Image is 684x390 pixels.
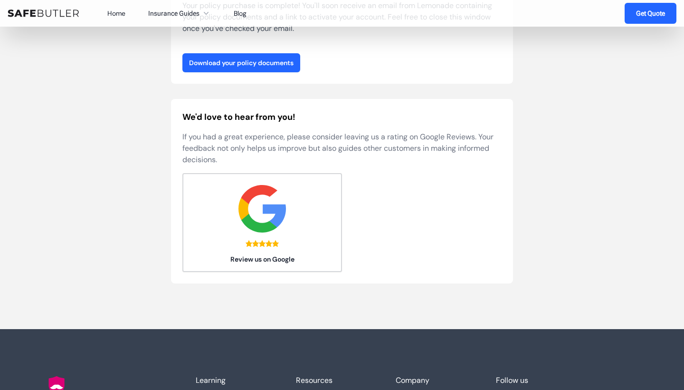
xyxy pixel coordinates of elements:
h2: We'd love to hear from you! [182,110,502,124]
button: Insurance Guides [148,8,211,19]
a: Home [107,9,125,18]
div: Learning [196,375,288,386]
span: Review us on Google [183,254,342,264]
a: Review us on Google [182,173,342,272]
div: Resources [296,375,389,386]
p: If you had a great experience, please consider leaving us a rating on Google Reviews. Your feedba... [182,131,502,166]
a: Blog [234,9,247,18]
div: Follow us [496,375,589,386]
div: Company [396,375,488,386]
img: google.svg [238,185,286,233]
a: Download your policy documents [182,53,300,72]
img: SafeButler Text Logo [8,10,79,17]
div: 5.0 [246,240,279,247]
a: Get Quote [625,3,676,24]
